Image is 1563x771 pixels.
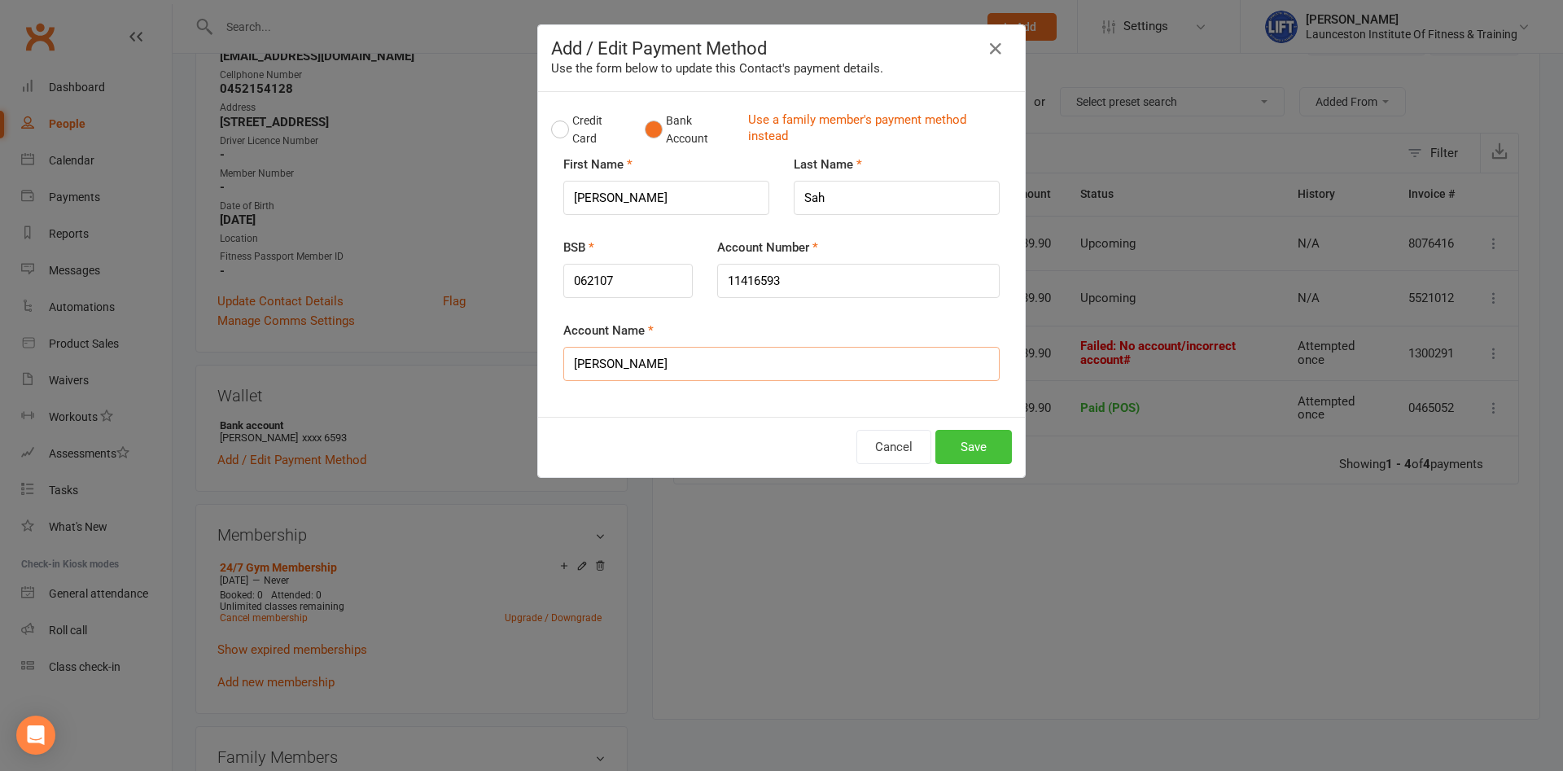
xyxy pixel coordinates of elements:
h4: Add / Edit Payment Method [551,38,1012,59]
label: Account Name [563,321,654,340]
button: Save [935,430,1012,464]
button: Bank Account [645,105,735,155]
div: Open Intercom Messenger [16,716,55,755]
label: Account Number [717,238,818,257]
input: NNNNNN [563,264,693,298]
a: Use a family member's payment method instead [748,112,1004,148]
button: Close [983,36,1009,62]
div: Use the form below to update this Contact's payment details. [551,59,1012,78]
label: Last Name [794,155,862,174]
label: First Name [563,155,633,174]
button: Credit Card [551,105,628,155]
button: Cancel [856,430,931,464]
label: BSB [563,238,594,257]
